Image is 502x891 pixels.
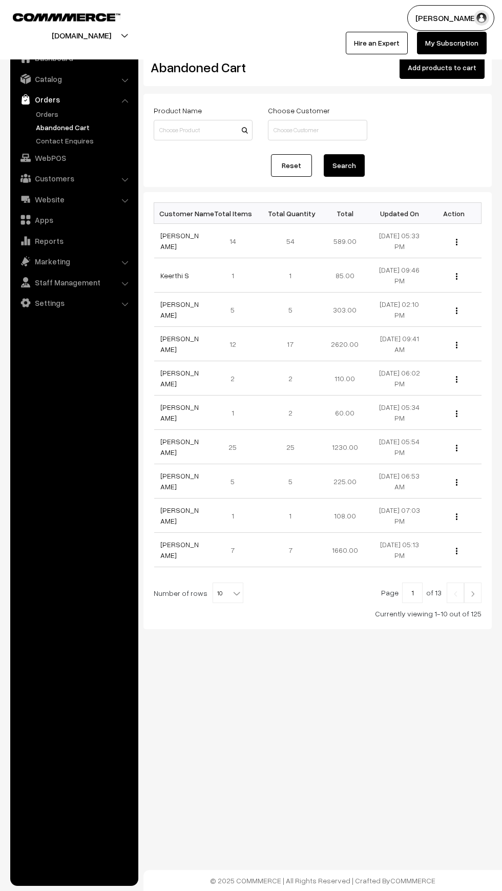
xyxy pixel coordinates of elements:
[390,876,435,885] a: COMMMERCE
[372,327,427,361] td: [DATE] 09:41 AM
[318,203,372,224] th: Total
[154,105,202,116] label: Product Name
[346,32,408,54] a: Hire an Expert
[456,307,457,314] img: Menu
[318,224,372,258] td: 589.00
[13,273,135,292] a: Staff Management
[13,90,135,109] a: Orders
[426,588,442,597] span: of 13
[208,361,263,396] td: 2
[372,361,427,396] td: [DATE] 06:02 PM
[324,154,365,177] button: Search
[13,13,120,21] img: COMMMERCE
[160,506,199,525] a: [PERSON_NAME]
[13,294,135,312] a: Settings
[263,533,318,567] td: 7
[372,293,427,327] td: [DATE] 02:10 PM
[208,499,263,533] td: 1
[417,32,487,54] a: My Subscription
[208,224,263,258] td: 14
[208,327,263,361] td: 12
[33,135,135,146] a: Contact Enquires
[318,464,372,499] td: 225.00
[456,513,457,520] img: Menu
[263,464,318,499] td: 5
[160,300,199,319] a: [PERSON_NAME]
[208,533,263,567] td: 7
[372,224,427,258] td: [DATE] 05:33 PM
[372,464,427,499] td: [DATE] 06:53 AM
[33,122,135,133] a: Abandoned Cart
[318,430,372,464] td: 1230.00
[16,23,147,48] button: [DOMAIN_NAME]
[160,368,199,388] a: [PERSON_NAME]
[13,190,135,209] a: Website
[160,540,199,560] a: [PERSON_NAME]
[468,591,477,597] img: Right
[456,548,457,554] img: Menu
[263,293,318,327] td: 5
[456,376,457,383] img: Menu
[318,258,372,293] td: 85.00
[154,120,253,140] input: Choose Product
[456,445,457,451] img: Menu
[160,403,199,422] a: [PERSON_NAME]
[381,588,399,597] span: Page
[474,10,489,26] img: user
[13,232,135,250] a: Reports
[160,231,199,251] a: [PERSON_NAME]
[154,608,482,619] div: Currently viewing 1-10 out of 125
[427,203,482,224] th: Action
[456,273,457,280] img: Menu
[13,252,135,271] a: Marketing
[456,342,457,348] img: Menu
[372,533,427,567] td: [DATE] 05:13 PM
[318,327,372,361] td: 2620.00
[263,224,318,258] td: 54
[143,870,502,891] footer: © 2025 COMMMERCE | All Rights Reserved | Crafted By
[263,430,318,464] td: 25
[13,169,135,188] a: Customers
[372,258,427,293] td: [DATE] 09:46 PM
[160,271,189,280] a: Keerthi S
[407,5,494,31] button: [PERSON_NAME]…
[13,149,135,167] a: WebPOS
[318,361,372,396] td: 110.00
[13,70,135,88] a: Catalog
[372,430,427,464] td: [DATE] 05:54 PM
[372,499,427,533] td: [DATE] 07:03 PM
[263,396,318,430] td: 2
[13,10,102,23] a: COMMMERCE
[208,293,263,327] td: 5
[213,583,243,604] span: 10
[208,203,263,224] th: Total Items
[400,56,485,79] button: Add products to cart
[160,471,199,491] a: [PERSON_NAME]
[456,239,457,245] img: Menu
[208,258,263,293] td: 1
[208,396,263,430] td: 1
[268,105,330,116] label: Choose Customer
[271,154,312,177] a: Reset
[160,437,199,457] a: [PERSON_NAME]
[318,293,372,327] td: 303.00
[318,396,372,430] td: 60.00
[318,533,372,567] td: 1660.00
[318,499,372,533] td: 108.00
[263,361,318,396] td: 2
[456,410,457,417] img: Menu
[263,258,318,293] td: 1
[160,334,199,354] a: [PERSON_NAME]
[372,396,427,430] td: [DATE] 05:34 PM
[263,203,318,224] th: Total Quantity
[208,430,263,464] td: 25
[268,120,367,140] input: Choose Customer
[213,583,243,603] span: 10
[208,464,263,499] td: 5
[13,211,135,229] a: Apps
[33,109,135,119] a: Orders
[154,588,207,598] span: Number of rows
[372,203,427,224] th: Updated On
[154,203,209,224] th: Customer Name
[263,499,318,533] td: 1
